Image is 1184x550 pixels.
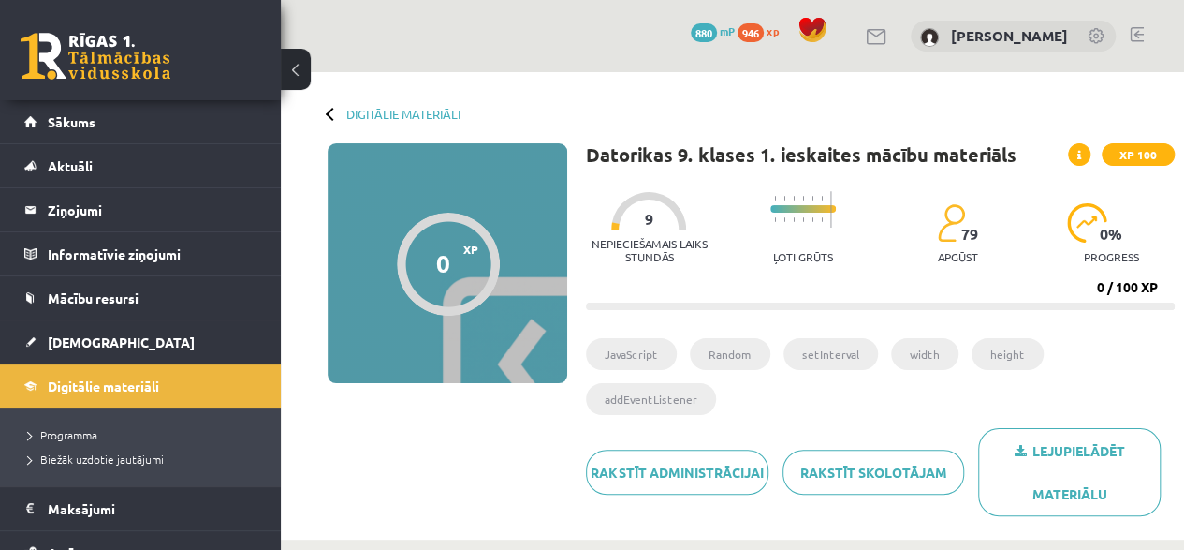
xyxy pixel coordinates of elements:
span: Digitālie materiāli [48,378,159,394]
span: mP [720,23,735,38]
span: Sākums [48,113,95,130]
a: Digitālie materiāli [346,107,460,121]
img: icon-short-line-57e1e144782c952c97e751825c79c345078a6d821885a25fce030b3d8c18986b.svg [811,217,813,222]
a: Maksājumi [24,487,257,530]
img: icon-short-line-57e1e144782c952c97e751825c79c345078a6d821885a25fce030b3d8c18986b.svg [802,196,804,201]
span: 79 [960,226,977,243]
p: progress [1084,250,1139,263]
a: [DEMOGRAPHIC_DATA] [24,320,257,364]
span: Mācību resursi [48,290,139,306]
a: Mācību resursi [24,276,257,320]
legend: Ziņojumi [48,188,257,231]
span: 880 [691,23,717,42]
span: XP [463,243,478,256]
span: xp [767,23,779,38]
a: [PERSON_NAME] [951,26,1068,45]
p: apgūst [937,250,977,263]
li: JavaScript [586,338,677,370]
img: icon-short-line-57e1e144782c952c97e751825c79c345078a6d821885a25fce030b3d8c18986b.svg [783,217,785,222]
img: icon-short-line-57e1e144782c952c97e751825c79c345078a6d821885a25fce030b3d8c18986b.svg [793,196,795,201]
a: 946 xp [738,23,788,38]
img: icon-short-line-57e1e144782c952c97e751825c79c345078a6d821885a25fce030b3d8c18986b.svg [774,217,776,222]
span: 0 % [1100,226,1123,243]
a: Lejupielādēt materiālu [978,428,1161,516]
a: Programma [28,426,262,443]
img: icon-short-line-57e1e144782c952c97e751825c79c345078a6d821885a25fce030b3d8c18986b.svg [802,217,804,222]
img: icon-short-line-57e1e144782c952c97e751825c79c345078a6d821885a25fce030b3d8c18986b.svg [821,196,823,201]
legend: Informatīvie ziņojumi [48,232,257,275]
li: height [972,338,1044,370]
span: XP 100 [1102,143,1175,166]
a: Rīgas 1. Tālmācības vidusskola [21,33,170,80]
h1: Datorikas 9. klases 1. ieskaites mācību materiāls [586,143,1016,166]
span: Aktuāli [48,157,93,174]
li: width [891,338,958,370]
legend: Maksājumi [48,487,257,530]
span: Biežāk uzdotie jautājumi [28,452,164,467]
span: 9 [645,211,653,228]
img: students-c634bb4e5e11cddfef0936a35e636f08e4e9abd3cc4e673bd6f9a4125e45ecb1.svg [937,203,964,243]
a: Rakstīt skolotājam [782,450,965,495]
a: Digitālie materiāli [24,364,257,408]
p: Ļoti grūts [773,250,833,263]
li: addEventListener [586,383,716,415]
a: Informatīvie ziņojumi [24,232,257,275]
span: Programma [28,427,97,442]
p: Nepieciešamais laiks stundās [586,237,712,263]
span: 946 [738,23,764,42]
a: Sākums [24,100,257,143]
a: Aktuāli [24,144,257,187]
img: icon-short-line-57e1e144782c952c97e751825c79c345078a6d821885a25fce030b3d8c18986b.svg [811,196,813,201]
img: icon-short-line-57e1e144782c952c97e751825c79c345078a6d821885a25fce030b3d8c18986b.svg [793,217,795,222]
a: 880 mP [691,23,735,38]
a: Ziņojumi [24,188,257,231]
img: icon-short-line-57e1e144782c952c97e751825c79c345078a6d821885a25fce030b3d8c18986b.svg [821,217,823,222]
img: icon-short-line-57e1e144782c952c97e751825c79c345078a6d821885a25fce030b3d8c18986b.svg [774,196,776,201]
div: 0 [436,249,450,277]
li: Random [690,338,770,370]
img: icon-short-line-57e1e144782c952c97e751825c79c345078a6d821885a25fce030b3d8c18986b.svg [783,196,785,201]
img: icon-progress-161ccf0a02000e728c5f80fcf4c31c7af3da0e1684b2b1d7c360e028c24a22f1.svg [1067,203,1107,243]
span: [DEMOGRAPHIC_DATA] [48,334,195,350]
img: icon-long-line-d9ea69661e0d244f92f715978eff75569469978d946b2353a9bb055b3ed8787d.svg [830,191,832,228]
a: Biežāk uzdotie jautājumi [28,451,262,468]
a: Rakstīt administrācijai [586,450,768,495]
li: setInterval [783,338,878,370]
img: Toms Dombrovskis [920,28,939,47]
